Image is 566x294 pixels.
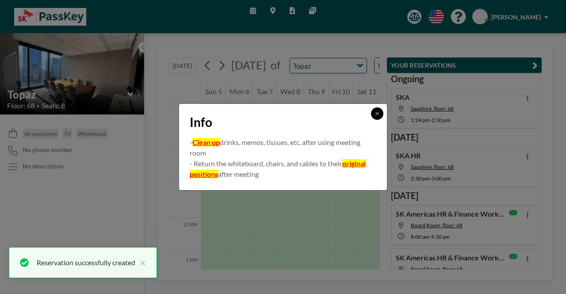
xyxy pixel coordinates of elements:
[190,137,376,158] p: - drinks, memos, tissues, etc. after using meeting room
[190,115,212,130] span: Info
[135,257,146,268] button: close
[192,138,220,146] u: Clean up
[190,158,376,179] p: - Return the whiteboard, chairs, and cables to their after meeting
[37,257,135,268] div: Reservation successfully created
